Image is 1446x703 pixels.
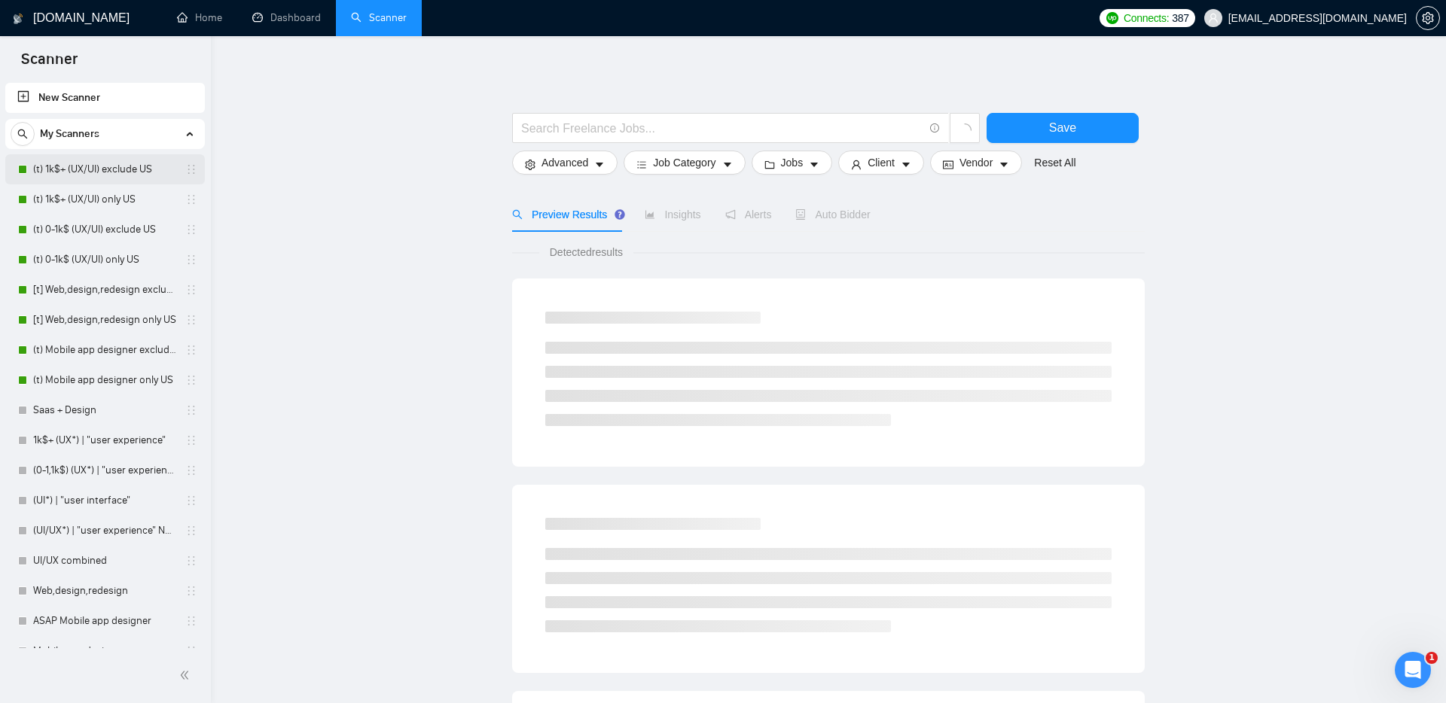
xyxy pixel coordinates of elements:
[512,208,621,221] span: Preview Results
[40,119,99,149] span: My Scanners
[33,636,176,666] a: Mobile app designer
[179,668,194,683] span: double-left
[185,374,197,386] span: holder
[5,119,205,666] li: My Scanners
[33,215,176,245] a: (t) 0-1k$ (UX/UI) exclude US
[725,208,772,221] span: Alerts
[17,83,193,113] a: New Scanner
[1416,12,1440,24] a: setting
[541,154,588,171] span: Advanced
[781,154,804,171] span: Jobs
[185,314,197,326] span: holder
[653,154,715,171] span: Job Category
[33,425,176,455] a: 1k$+ (UX*) | "user experience"
[930,151,1022,175] button: idcardVendorcaret-down
[795,209,806,220] span: robot
[5,83,205,113] li: New Scanner
[999,159,1009,170] span: caret-down
[1034,154,1075,171] a: Reset All
[1049,118,1076,137] span: Save
[987,113,1139,143] button: Save
[645,208,700,221] span: Insights
[33,606,176,636] a: ASAP Mobile app designer
[33,305,176,335] a: [t] Web,design,redesign only US
[33,546,176,576] a: UI/UX combined
[185,404,197,416] span: holder
[624,151,745,175] button: barsJob Categorycaret-down
[33,395,176,425] a: Saas + Design
[185,193,197,205] span: holder
[1106,12,1118,24] img: upwork-logo.png
[1417,12,1439,24] span: setting
[725,209,736,220] span: notification
[185,585,197,597] span: holder
[959,154,993,171] span: Vendor
[185,525,197,537] span: holder
[185,645,197,657] span: holder
[33,154,176,184] a: (t) 1k$+ (UX/UI) exclude US
[33,275,176,305] a: [t] Web,design,redesign exclude US
[33,184,176,215] a: (t) 1k$+ (UX/UI) only US
[1172,10,1188,26] span: 387
[613,208,627,221] div: Tooltip anchor
[958,123,972,137] span: loading
[33,245,176,275] a: (t) 0-1k$ (UX/UI) only US
[11,122,35,146] button: search
[1416,6,1440,30] button: setting
[539,244,633,260] span: Detected results
[185,344,197,356] span: holder
[185,224,197,236] span: holder
[33,365,176,395] a: (t) Mobile app designer only US
[185,254,197,266] span: holder
[795,208,870,221] span: Auto Bidder
[521,119,923,138] input: Search Freelance Jobs...
[1426,652,1438,664] span: 1
[636,159,647,170] span: bars
[809,159,819,170] span: caret-down
[185,615,197,627] span: holder
[1124,10,1169,26] span: Connects:
[930,123,940,133] span: info-circle
[764,159,775,170] span: folder
[1395,652,1431,688] iframe: Intercom live chat
[594,159,605,170] span: caret-down
[512,151,618,175] button: settingAdvancedcaret-down
[252,11,321,24] a: dashboardDashboard
[838,151,924,175] button: userClientcaret-down
[901,159,911,170] span: caret-down
[33,516,176,546] a: (UI/UX*) | "user experience" NEW
[177,11,222,24] a: homeHome
[851,159,862,170] span: user
[9,48,90,80] span: Scanner
[1208,13,1219,23] span: user
[11,129,34,139] span: search
[13,7,23,31] img: logo
[868,154,895,171] span: Client
[512,209,523,220] span: search
[33,455,176,485] a: (0-1,1k$) (UX*) | "user experience"
[33,485,176,516] a: (UI*) | "user interface"
[185,555,197,567] span: holder
[645,209,655,220] span: area-chart
[185,284,197,296] span: holder
[525,159,535,170] span: setting
[722,159,733,170] span: caret-down
[752,151,833,175] button: folderJobscaret-down
[33,335,176,365] a: (t) Mobile app designer exclude US
[351,11,407,24] a: searchScanner
[943,159,953,170] span: idcard
[185,495,197,507] span: holder
[33,576,176,606] a: Web,design,redesign
[185,163,197,175] span: holder
[185,464,197,476] span: holder
[185,434,197,446] span: holder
